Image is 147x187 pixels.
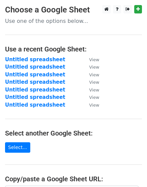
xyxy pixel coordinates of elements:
small: View [89,95,99,100]
small: View [89,103,99,108]
a: View [82,64,99,70]
a: View [82,79,99,85]
a: Untitled spreadsheet [5,72,65,78]
a: Untitled spreadsheet [5,94,65,100]
a: Untitled spreadsheet [5,87,65,93]
a: View [82,72,99,78]
a: Untitled spreadsheet [5,102,65,108]
a: Untitled spreadsheet [5,64,65,70]
a: View [82,87,99,93]
small: View [89,57,99,62]
a: Untitled spreadsheet [5,57,65,63]
h4: Use a recent Google Sheet: [5,45,142,53]
a: View [82,57,99,63]
a: View [82,94,99,100]
a: Untitled spreadsheet [5,79,65,85]
h4: Select another Google Sheet: [5,129,142,137]
p: Use one of the options below... [5,17,142,25]
small: View [89,80,99,85]
iframe: Chat Widget [113,155,147,187]
h3: Choose a Google Sheet [5,5,142,15]
a: View [82,102,99,108]
small: View [89,65,99,70]
small: View [89,72,99,77]
a: Select... [5,142,30,153]
h4: Copy/paste a Google Sheet URL: [5,175,142,183]
small: View [89,87,99,92]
